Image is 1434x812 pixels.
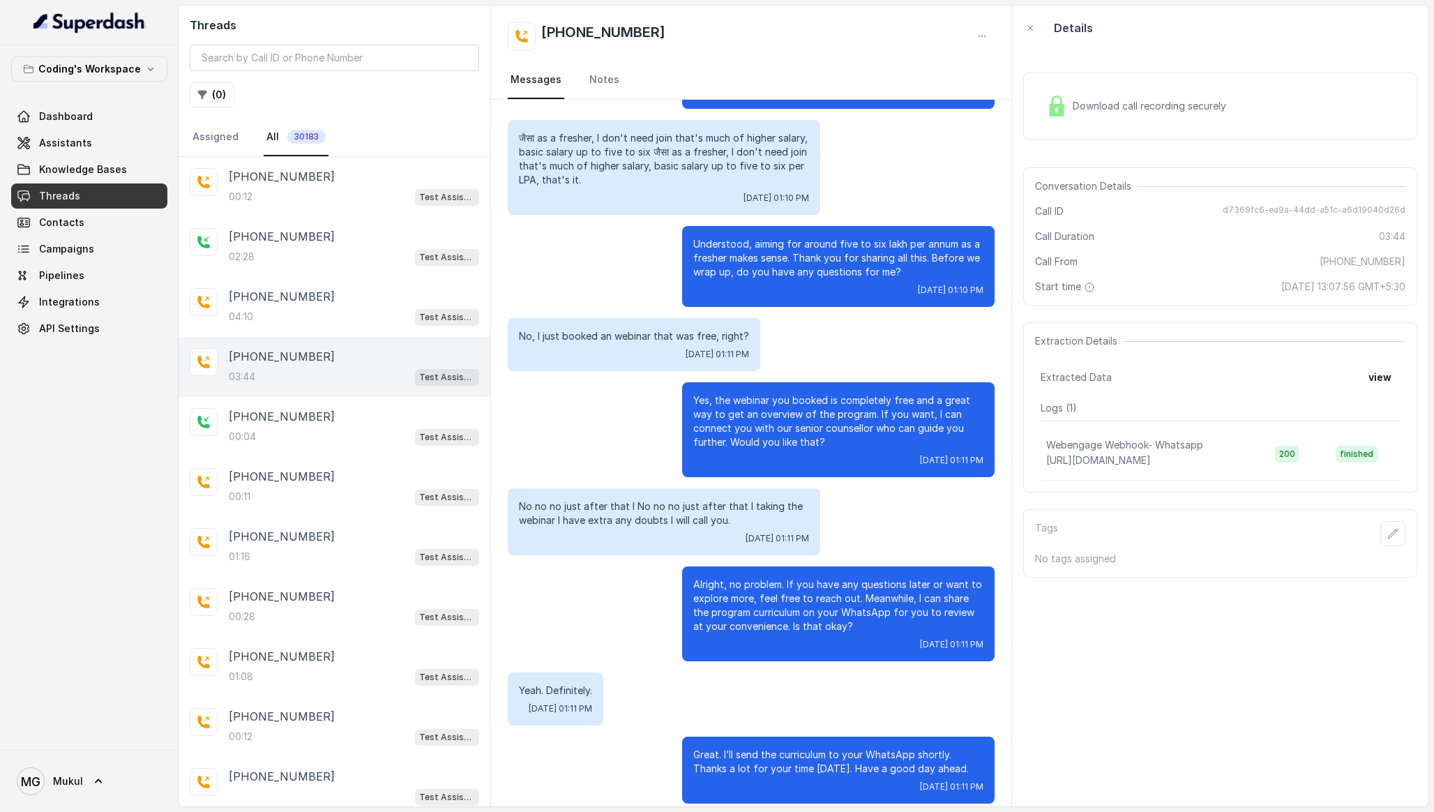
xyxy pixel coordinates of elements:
p: Understood, aiming for around five to six lakh per annum as a fresher makes sense. Thank you for ... [693,237,983,279]
button: view [1360,365,1400,390]
span: [DATE] 01:11 PM [746,533,809,544]
button: (0) [190,82,234,107]
p: Test Assistant-3 [419,310,475,324]
p: Details [1054,20,1093,36]
p: [PHONE_NUMBER] [229,288,335,305]
p: Test Assistant-3 (FSD) [419,250,475,264]
p: [PHONE_NUMBER] [229,168,335,185]
a: Dashboard [11,104,167,129]
p: Yeah. Definitely. [519,684,592,698]
span: Call Duration [1035,230,1094,243]
p: Tags [1035,521,1058,546]
h2: Threads [190,17,479,33]
p: Yes, the webinar you booked is completely free and a great way to get an overview of the program.... [693,393,983,449]
p: 02:28 [229,250,255,264]
span: [DATE] 01:11 PM [920,781,983,792]
p: Test Assistant- 2 [419,550,475,564]
p: Logs ( 1 ) [1041,401,1400,415]
span: [DATE] 01:10 PM [918,285,983,296]
p: 04:10 [229,310,253,324]
span: Threads [39,189,80,203]
a: Assigned [190,119,241,156]
span: Extraction Details [1035,334,1123,348]
p: [PHONE_NUMBER] [229,408,335,425]
p: Alright, no problem. If you have any questions later or want to explore more, feel free to reach ... [693,578,983,633]
a: API Settings [11,316,167,341]
p: 00:12 [229,730,252,744]
span: Campaigns [39,242,94,256]
span: Integrations [39,295,100,309]
span: [DATE] 01:10 PM [744,193,809,204]
h2: [PHONE_NUMBER] [541,22,665,50]
a: All30183 [264,119,329,156]
p: 01:08 [229,670,253,684]
p: 00:28 [229,610,255,624]
span: finished [1336,446,1378,463]
img: Lock Icon [1046,96,1067,116]
nav: Tabs [190,119,479,156]
p: [PHONE_NUMBER] [229,648,335,665]
p: [PHONE_NUMBER] [229,588,335,605]
p: [PHONE_NUMBER] [229,708,335,725]
p: Coding's Workspace [38,61,141,77]
p: Great. I’ll send the curriculum to your WhatsApp shortly. Thanks a lot for your time [DATE]. Have... [693,748,983,776]
span: Knowledge Bases [39,163,127,176]
p: No, I just booked an webinar that was free, right? [519,329,749,343]
img: light.svg [33,11,146,33]
span: Dashboard [39,110,93,123]
span: Contacts [39,216,84,230]
a: Assistants [11,130,167,156]
p: 00:12 [229,190,252,204]
a: Contacts [11,210,167,235]
p: Test Assistant- 2 [419,730,475,744]
p: जैसा as a fresher, I don't need join that's much of higher salary, basic salary up to five to six... [519,131,809,187]
span: 30183 [287,130,326,144]
a: Notes [587,61,622,99]
p: 00:11 [229,490,250,504]
span: Extracted Data [1041,370,1112,384]
span: Download call recording securely [1073,99,1232,113]
span: [URL][DOMAIN_NAME] [1046,454,1151,466]
p: Test Assistant- 2 [419,190,475,204]
p: [PHONE_NUMBER] [229,528,335,545]
p: Test Assistant- 2 [419,490,475,504]
p: Test Assistant- 2 [419,670,475,684]
span: API Settings [39,322,100,336]
p: Test Assistant-3 [419,790,475,804]
p: [PHONE_NUMBER] [229,228,335,245]
p: 01:16 [229,550,250,564]
p: Test Assistant-3 [419,370,475,384]
a: Messages [508,61,564,99]
p: [PHONE_NUMBER] [229,348,335,365]
a: Threads [11,183,167,209]
span: Call ID [1035,204,1064,218]
span: Conversation Details [1035,179,1137,193]
a: Mukul [11,762,167,801]
button: Coding's Workspace [11,57,167,82]
input: Search by Call ID or Phone Number [190,45,479,71]
a: Pipelines [11,263,167,288]
a: Campaigns [11,236,167,262]
span: 03:44 [1379,230,1405,243]
p: No tags assigned [1035,552,1405,566]
span: [DATE] 13:07:56 GMT+5:30 [1281,280,1405,294]
p: Webengage Webhook- Whatsapp [1046,438,1203,452]
span: Mukul [53,774,83,788]
p: Test Assistant-3 (FSD) [419,430,475,444]
span: [DATE] 01:11 PM [920,639,983,650]
span: Assistants [39,136,92,150]
span: Pipelines [39,269,84,283]
span: Call From [1035,255,1078,269]
p: [PHONE_NUMBER] [229,768,335,785]
p: No no no just after that I No no no just after that I taking the webinar I have extra any doubts ... [519,499,809,527]
p: [PHONE_NUMBER] [229,468,335,485]
a: Integrations [11,290,167,315]
p: 00:04 [229,430,256,444]
span: [PHONE_NUMBER] [1320,255,1405,269]
span: 200 [1275,446,1299,463]
nav: Tabs [508,61,995,99]
text: MG [21,774,40,789]
span: d7369fc6-ea9a-44dd-a51c-a6d19040d26d [1223,204,1405,218]
span: [DATE] 01:11 PM [529,703,592,714]
p: Test Assistant- 2 [419,610,475,624]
